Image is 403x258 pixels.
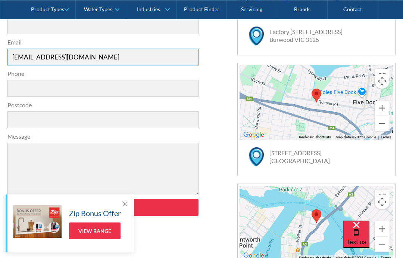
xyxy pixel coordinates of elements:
[7,69,199,78] label: Phone
[69,208,121,219] h5: Zip Bonus Offer
[7,38,199,47] label: Email
[7,132,199,141] label: Message
[375,116,390,131] button: Zoom out
[7,101,199,110] label: Postcode
[249,27,264,46] img: map marker icon
[241,130,266,140] img: Google
[269,149,330,164] a: [STREET_ADDRESS][GEOGRAPHIC_DATA]
[241,130,266,140] a: Click to see this area on Google Maps
[375,190,390,205] button: Toggle fullscreen view
[69,222,121,239] a: View Range
[335,135,376,139] span: Map data ©2025 Google
[299,135,331,140] button: Keyboard shortcuts
[375,101,390,116] button: Zoom in
[375,194,390,209] button: Map camera controls
[375,74,390,89] button: Map camera controls
[84,6,112,12] div: Water Types
[269,28,343,43] a: Factory [STREET_ADDRESS]Burwood VIC 3125
[249,147,264,166] img: map marker icon
[343,221,403,258] iframe: podium webchat widget bubble
[309,206,324,226] div: Map pin
[375,69,390,84] button: Toggle fullscreen view
[381,135,391,139] a: Terms (opens in new tab)
[309,86,324,105] div: Map pin
[13,205,62,238] img: Zip Bonus Offer
[137,6,160,12] div: Industries
[31,6,64,12] div: Product Types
